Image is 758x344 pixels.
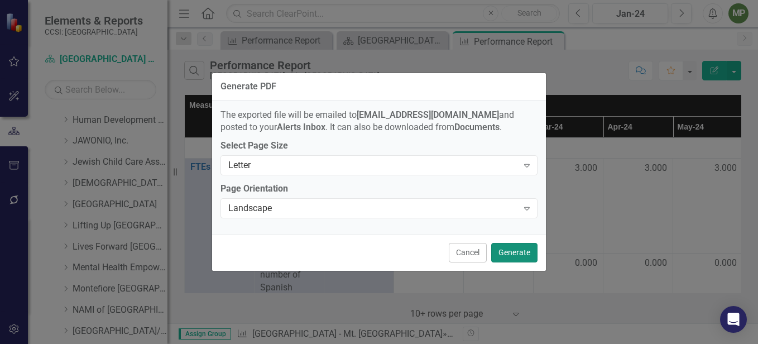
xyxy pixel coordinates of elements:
button: Cancel [449,243,487,262]
button: Generate [491,243,538,262]
strong: Alerts Inbox [277,122,325,132]
label: Select Page Size [220,140,538,152]
strong: Documents [454,122,500,132]
span: The exported file will be emailed to and posted to your . It can also be downloaded from . [220,109,514,133]
div: Open Intercom Messenger [720,306,747,333]
strong: [EMAIL_ADDRESS][DOMAIN_NAME] [357,109,499,120]
label: Page Orientation [220,183,538,195]
div: Landscape [228,202,518,215]
div: Generate PDF [220,82,276,92]
div: Letter [228,159,518,172]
